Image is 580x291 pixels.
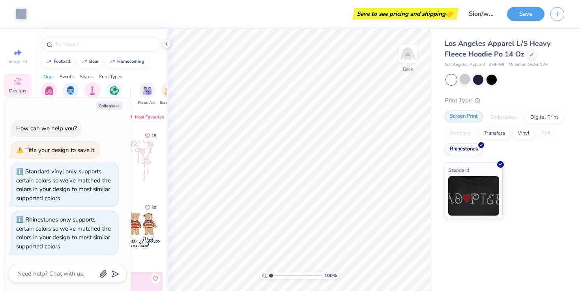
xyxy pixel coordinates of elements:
[110,86,119,95] img: Sports Image
[507,7,544,21] button: Save
[160,83,178,106] div: filter for Game Day
[41,83,57,106] div: filter for Sorority
[16,167,111,202] div: Standard vinyl only supports certain colors so we’ve matched the colors in your design to most si...
[66,86,75,95] img: Fraternity Image
[152,134,156,138] span: 15
[88,86,97,95] img: Club Image
[109,59,116,64] img: trend_line.gif
[143,86,152,95] img: Parent's Weekend Image
[445,143,483,155] div: Rhinestones
[509,62,548,68] span: Minimum Order: 12 +
[54,40,155,48] input: Try "Alpha"
[60,73,74,80] div: Events
[165,86,174,95] img: Game Day Image
[537,128,556,139] div: Foil
[400,46,416,62] img: Back
[43,73,54,80] div: Orgs
[123,112,168,122] div: Most Favorited
[403,66,413,73] div: Back
[513,128,535,139] div: Vinyl
[160,100,178,106] span: Game Day
[324,272,337,279] span: 100 %
[106,83,122,106] div: filter for Sports
[445,9,454,18] span: 👉
[448,166,469,174] span: Standard
[485,112,523,124] div: Embroidery
[138,100,156,106] span: Parent's Weekend
[151,274,160,283] button: Like
[16,124,77,132] div: How can we help you?
[41,83,57,106] button: filter button
[138,83,156,106] div: filter for Parent's Weekend
[445,96,564,105] div: Print Type
[152,206,156,210] span: 40
[62,83,80,106] button: filter button
[54,59,71,64] div: football
[77,56,102,68] button: bear
[479,128,510,139] div: Transfers
[9,58,27,65] span: Image AI
[445,39,550,59] span: Los Angeles Apparel L/S Heavy Fleece Hoodie Po 14 Oz
[81,59,88,64] img: trend_line.gif
[9,88,26,94] span: Designs
[141,130,160,141] button: Like
[354,8,457,20] div: Save to see pricing and shipping
[445,111,483,122] div: Screen Print
[84,83,100,106] button: filter button
[105,56,148,68] button: homecoming
[445,128,476,139] div: Applique
[462,6,501,22] input: Untitled Design
[84,83,100,106] div: filter for Club
[99,73,122,80] div: Print Types
[41,56,74,68] button: football
[62,83,80,106] div: filter for Fraternity
[45,86,54,95] img: Sorority Image
[16,216,111,250] div: Rhinestones only supports certain colors so we’ve matched the colors in your design to most simil...
[89,59,99,64] div: bear
[96,101,123,110] button: Collapse
[117,59,144,64] div: homecoming
[106,83,122,106] button: filter button
[138,83,156,106] button: filter button
[46,59,52,64] img: trend_line.gif
[25,146,94,154] div: Title your design to save it
[160,83,178,106] button: filter button
[489,62,505,68] span: # HF-09
[448,176,499,216] img: Standard
[80,73,93,80] div: Styles
[445,62,485,68] span: Los Angeles Apparel
[141,202,160,213] button: Like
[525,112,563,124] div: Digital Print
